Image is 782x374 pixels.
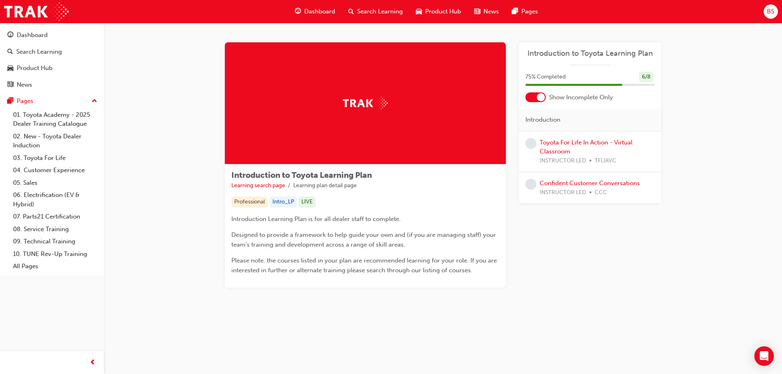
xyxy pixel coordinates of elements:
span: pages-icon [7,98,13,105]
img: Trak [4,2,69,21]
div: Search Learning [16,47,62,57]
li: Learning plan detail page [293,181,357,190]
span: pages-icon [512,7,518,17]
span: Introduction Learning Plan is for all dealer staff to complete. [231,215,401,223]
span: search-icon [348,7,354,17]
button: Pages [3,94,101,109]
div: LIVE [299,197,316,208]
span: up-icon [92,96,97,107]
span: News [483,7,499,16]
span: learningRecordVerb_NONE-icon [525,138,536,149]
span: news-icon [474,7,480,17]
a: pages-iconPages [505,3,545,20]
span: search-icon [7,48,13,56]
a: 07. Parts21 Certification [10,210,101,223]
div: Dashboard [17,31,48,40]
span: Search Learning [357,7,403,16]
button: BS [764,4,778,19]
span: Please note: the courses listed in your plan are recommended learning for your role. If you are i... [231,257,499,274]
a: 06. Electrification (EV & Hybrid) [10,189,101,210]
button: DashboardSearch LearningProduct HubNews [3,26,101,94]
a: 02. New - Toyota Dealer Induction [10,130,101,152]
a: All Pages [10,260,101,273]
a: guage-iconDashboard [288,3,342,20]
span: guage-icon [295,7,301,17]
a: 10. TUNE Rev-Up Training [10,248,101,260]
span: car-icon [416,7,422,17]
a: search-iconSearch Learning [342,3,409,20]
span: prev-icon [90,358,96,368]
a: news-iconNews [468,3,505,20]
a: Product Hub [3,61,101,76]
span: INSTRUCTOR LED [540,188,586,197]
a: News [3,77,101,92]
a: car-iconProduct Hub [409,3,468,20]
a: Learning search page [231,182,285,189]
a: 01. Toyota Academy - 2025 Dealer Training Catalogue [10,109,101,130]
a: 03. Toyota For Life [10,152,101,164]
a: 08. Service Training [10,223,101,236]
div: Intro_LP [270,197,297,208]
span: BS [767,7,774,16]
span: TFLIAVC [595,156,616,166]
div: 6 / 8 [639,72,653,83]
span: Designed to provide a framework to help guide your own and (if you are managing staff) your team'... [231,231,498,248]
span: Introduction [525,115,560,125]
span: 75 % Completed [525,72,566,82]
div: Pages [17,96,33,106]
a: Dashboard [3,28,101,43]
span: car-icon [7,65,13,72]
span: Show Incomplete Only [549,93,613,102]
span: Pages [521,7,538,16]
a: Toyota For Life In Action - Virtual Classroom [540,139,633,155]
img: Trak [343,97,388,109]
span: learningRecordVerb_NONE-icon [525,179,536,190]
a: 05. Sales [10,177,101,189]
span: Dashboard [304,7,335,16]
a: Search Learning [3,44,101,59]
span: Introduction to Toyota Learning Plan [231,171,372,180]
a: 04. Customer Experience [10,164,101,177]
span: INSTRUCTOR LED [540,156,586,166]
a: Confident Customer Conversations [540,179,640,187]
span: Product Hub [425,7,461,16]
a: 09. Technical Training [10,235,101,248]
div: News [17,80,32,90]
span: guage-icon [7,32,13,39]
span: news-icon [7,81,13,89]
div: Professional [231,197,268,208]
a: Introduction to Toyota Learning Plan [525,49,655,58]
span: CCC [595,188,607,197]
div: Open Intercom Messenger [754,346,774,366]
div: Product Hub [17,63,53,73]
